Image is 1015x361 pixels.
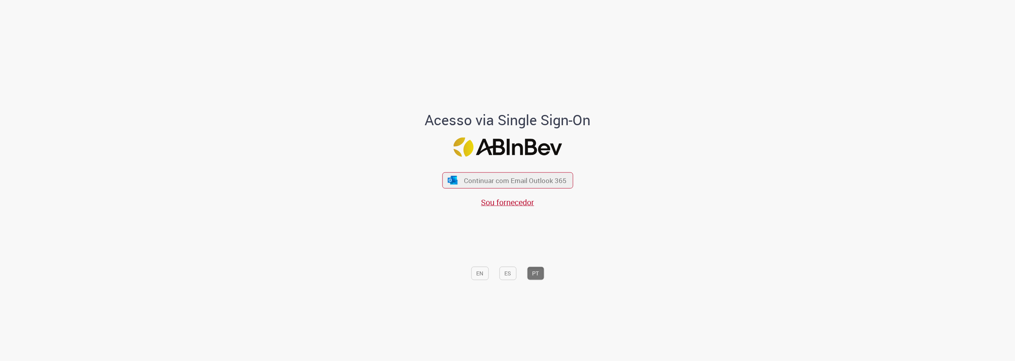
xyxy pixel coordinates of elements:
button: PT [527,266,544,280]
button: EN [471,266,488,280]
img: Logo ABInBev [453,137,562,157]
button: ícone Azure/Microsoft 360 Continuar com Email Outlook 365 [442,172,573,188]
img: ícone Azure/Microsoft 360 [447,176,458,184]
a: Sou fornecedor [481,197,534,208]
h1: Acesso via Single Sign-On [398,112,618,128]
span: Continuar com Email Outlook 365 [464,176,567,185]
button: ES [499,266,516,280]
